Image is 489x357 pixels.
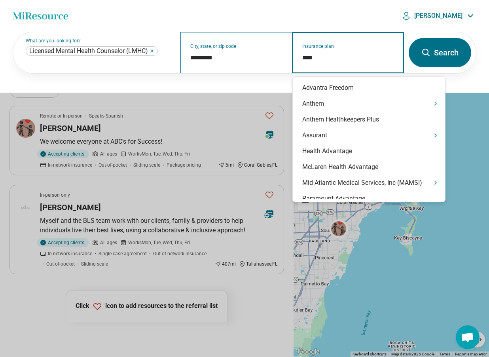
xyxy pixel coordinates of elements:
[293,159,445,175] div: McLaren Health Advantage
[293,143,445,159] div: Health Advantage
[293,96,445,112] div: Anthem
[293,175,445,191] div: Mid-Atlantic Medical Services, Inc (MAMSI)
[293,80,445,199] div: Suggestions
[293,127,445,143] div: Assurant
[293,191,445,207] div: Paramount Advantage
[293,112,445,127] div: Anthem Healthkeepers Plus
[150,49,154,53] button: Licensed Mental Health Counselor (LMHC)
[414,12,462,20] p: [PERSON_NAME]
[409,38,471,67] button: Search
[456,325,480,349] div: Open chat
[29,47,148,55] span: Licensed Mental Health Counselor (LMHC)
[26,38,171,43] label: What are you looking for?
[26,46,158,56] div: Licensed Mental Health Counselor (LMHC)
[293,80,445,96] div: Advantra Freedom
